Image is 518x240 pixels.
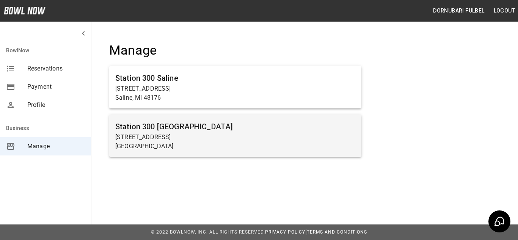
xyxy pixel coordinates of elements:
[109,42,361,58] h4: Manage
[115,121,355,133] h6: Station 300 [GEOGRAPHIC_DATA]
[115,93,355,102] p: Saline, MI 48176
[27,82,85,91] span: Payment
[151,229,265,235] span: © 2022 BowlNow, Inc. All Rights Reserved.
[27,142,85,151] span: Manage
[430,4,487,18] button: Dornubari Fulbel
[115,142,355,151] p: [GEOGRAPHIC_DATA]
[27,64,85,73] span: Reservations
[115,84,355,93] p: [STREET_ADDRESS]
[115,72,355,84] h6: Station 300 Saline
[4,7,46,14] img: logo
[491,4,518,18] button: Logout
[307,229,367,235] a: Terms and Conditions
[27,100,85,110] span: Profile
[115,133,355,142] p: [STREET_ADDRESS]
[265,229,305,235] a: Privacy Policy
